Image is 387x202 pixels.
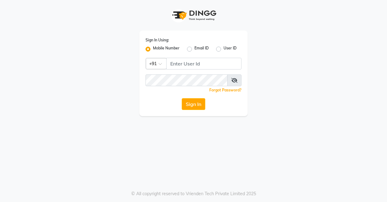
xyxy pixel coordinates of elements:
[182,98,205,110] button: Sign In
[209,88,241,92] a: Forgot Password?
[146,74,228,86] input: Username
[153,45,180,53] label: Mobile Number
[169,6,218,24] img: logo1.svg
[224,45,237,53] label: User ID
[194,45,209,53] label: Email ID
[166,58,241,69] input: Username
[146,37,169,43] label: Sign In Using:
